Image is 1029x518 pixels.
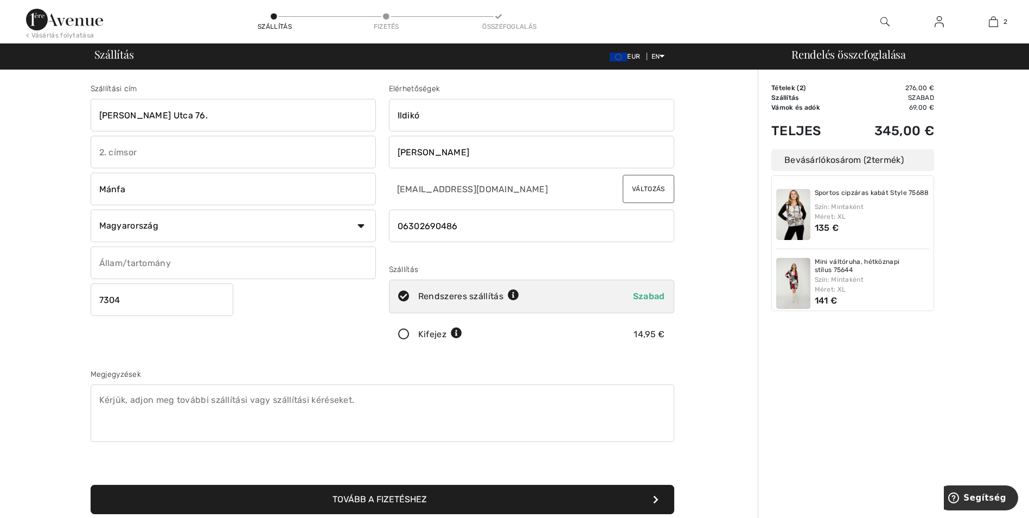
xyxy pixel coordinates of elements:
[333,494,427,504] font: Tovább a fizetéshez
[258,22,290,31] div: Szállítás
[776,258,810,309] img: Mini váltóruha, hétköznapi stílus 75644
[418,329,446,339] font: Kifejez
[91,83,376,94] div: Szállítási cím
[623,175,674,203] button: Változás
[91,136,376,168] input: 2. címsor
[91,283,233,316] input: Irányítószám
[389,264,674,275] div: Szállítás
[776,189,810,240] img: Sportos cipzáras kabát Style 75688
[91,485,674,514] button: Tovább a fizetéshez
[815,295,838,306] span: 141 €
[1004,17,1007,27] span: 2
[815,258,930,275] a: Mini váltóruha, hétköznapi stílus 75644
[389,210,674,242] input: Mobil
[482,22,515,31] div: Összefoglalás
[771,112,845,149] td: Teljes
[926,15,953,29] a: Sign In
[800,84,803,92] span: 2
[633,291,665,301] span: Szabad
[771,103,845,112] td: Vámok és adók
[389,173,603,205] input: E-mail cím
[91,369,674,380] div: Megjegyzések
[771,93,845,103] td: Szállítás
[866,155,871,165] span: 2
[845,83,934,93] td: 276,00 €
[634,328,664,341] div: 14,95 €
[778,49,1022,60] div: Rendelés összefoglalása
[370,22,402,31] div: Fizetés
[845,103,934,112] td: 69,00 €
[91,99,376,131] input: 1. címsor
[771,83,845,93] td: )
[418,291,503,301] font: Rendszeres szállítás
[880,15,890,28] img: Keresés a weboldalon
[389,83,674,94] div: Elérhetőségek
[944,485,1018,513] iframe: Opens a widget where you can find more information
[91,247,376,279] input: Állam/tartomány
[651,53,660,60] font: EN
[815,275,930,294] div: Szín: Mintaként Méret: XL
[845,93,934,103] td: Szabad
[815,189,929,198] a: Sportos cipzáras kabát Style 75688
[771,84,803,92] font: Tételek (
[610,53,644,60] span: EUR
[935,15,944,28] img: Saját adataim
[610,53,627,61] img: Euró
[26,30,94,40] div: < Vásárlás folytatása
[94,49,134,60] span: Szállítás
[389,136,674,168] input: Vezetéknév
[389,99,674,131] input: Keresztnév
[26,9,103,30] img: 1ère sugárút
[815,202,930,222] div: Szín: Mintaként Méret: XL
[845,112,934,149] td: 345,00 €
[771,149,934,171] div: Bevásárlókosárom ( termék)
[815,223,839,233] span: 135 €
[91,173,376,205] input: Város
[967,15,1020,28] a: 2
[989,15,998,28] img: Az én táskám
